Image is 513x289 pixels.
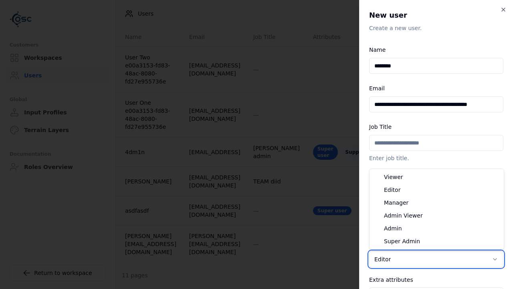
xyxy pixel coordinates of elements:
span: Editor [384,186,400,194]
span: Admin Viewer [384,212,423,220]
span: Super Admin [384,237,420,245]
span: Admin [384,224,402,232]
span: Manager [384,199,408,207]
span: Viewer [384,173,403,181]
